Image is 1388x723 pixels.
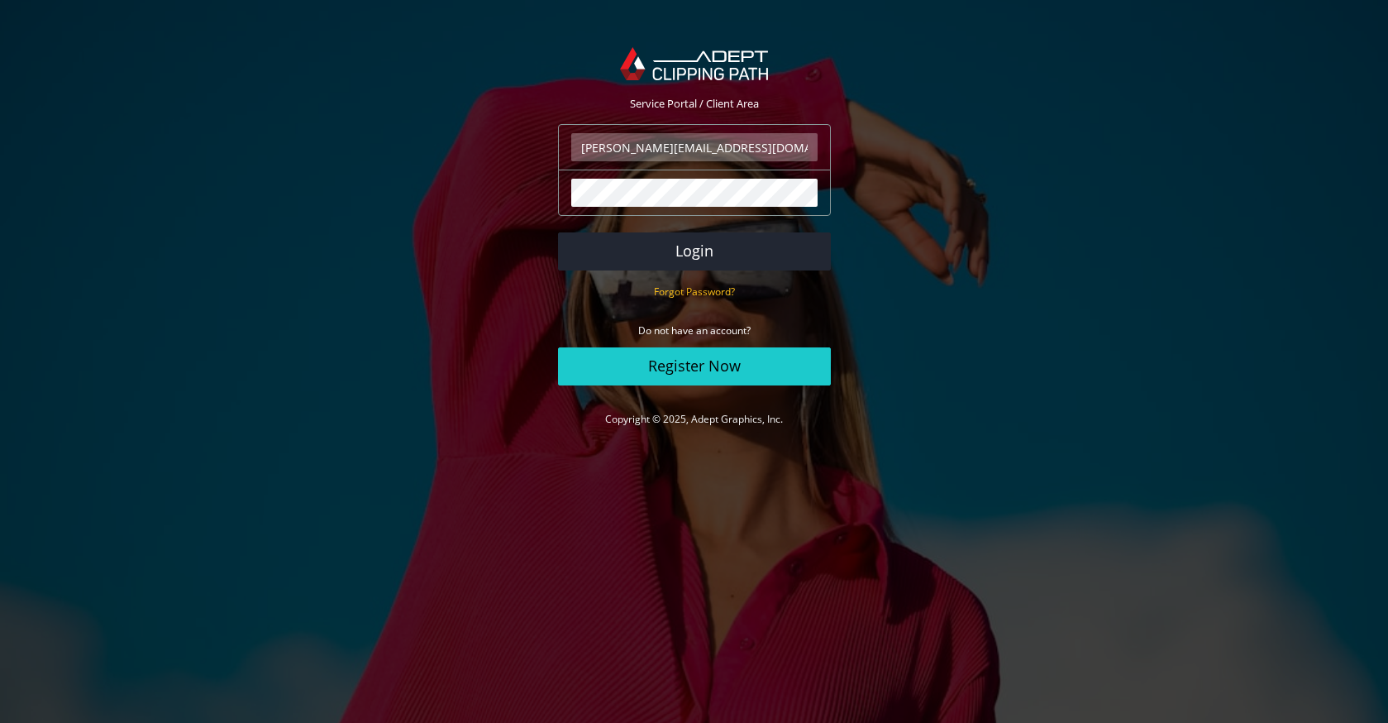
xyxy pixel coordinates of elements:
a: Forgot Password? [654,284,735,299]
button: Login [558,232,831,271]
a: Copyright © 2025, Adept Graphics, Inc. [605,412,783,426]
span: Service Portal / Client Area [630,96,759,111]
small: Do not have an account? [638,323,751,338]
input: Email Address [571,133,818,161]
img: Adept Graphics [620,47,768,80]
a: Register Now [558,347,831,385]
